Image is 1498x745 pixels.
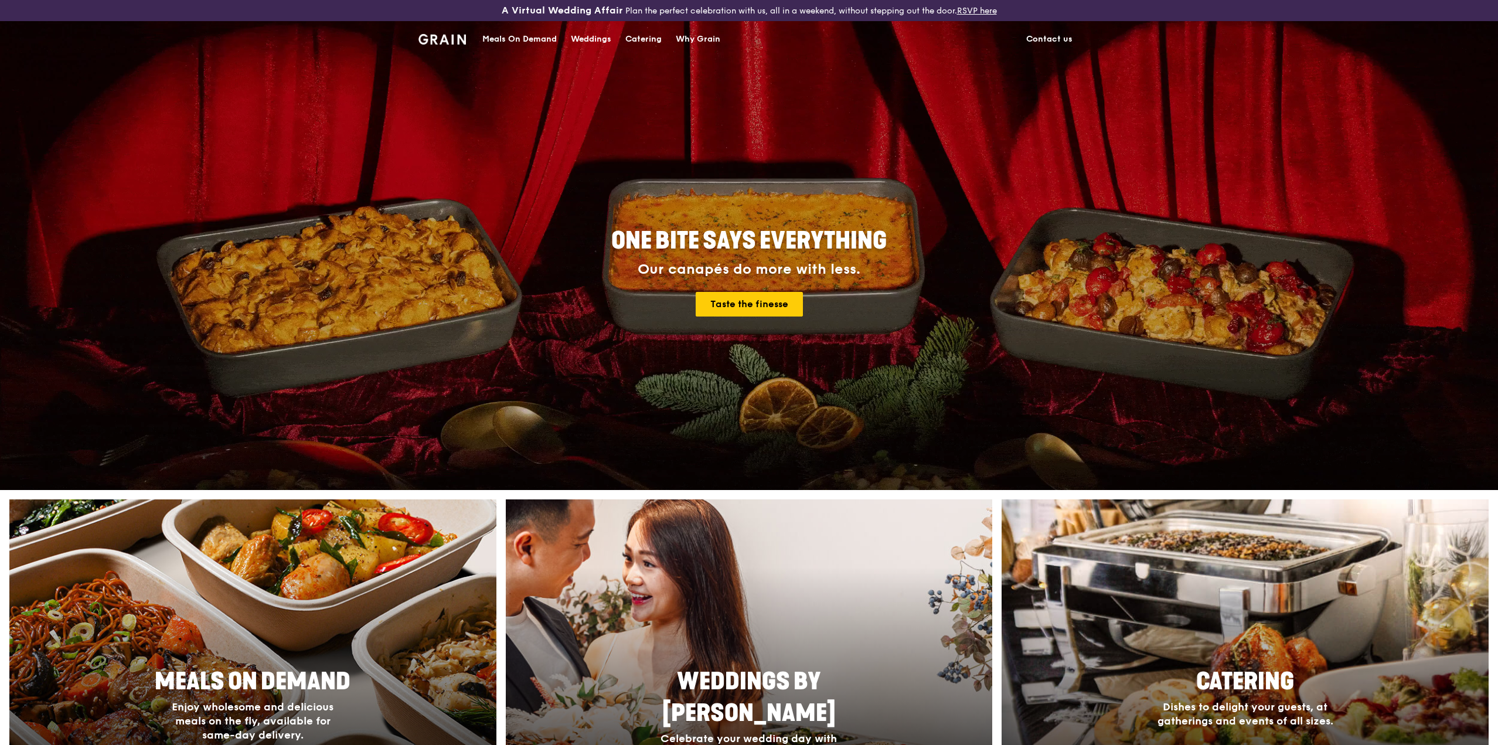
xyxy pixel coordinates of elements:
[418,21,466,56] a: GrainGrain
[676,22,720,57] div: Why Grain
[1196,668,1294,696] span: Catering
[418,34,466,45] img: Grain
[1157,700,1333,727] span: Dishes to delight your guests, at gatherings and events of all sizes.
[1019,22,1080,57] a: Contact us
[669,22,727,57] a: Why Grain
[155,668,350,696] span: Meals On Demand
[502,5,623,16] h3: A Virtual Wedding Affair
[625,22,662,57] div: Catering
[411,5,1087,16] div: Plan the perfect celebration with us, all in a weekend, without stepping out the door.
[696,292,803,317] a: Taste the finesse
[482,22,557,57] div: Meals On Demand
[564,22,618,57] a: Weddings
[618,22,669,57] a: Catering
[172,700,333,741] span: Enjoy wholesome and delicious meals on the fly, available for same-day delivery.
[571,22,611,57] div: Weddings
[662,668,836,727] span: Weddings by [PERSON_NAME]
[957,6,997,16] a: RSVP here
[538,261,960,278] div: Our canapés do more with less.
[611,227,887,255] span: ONE BITE SAYS EVERYTHING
